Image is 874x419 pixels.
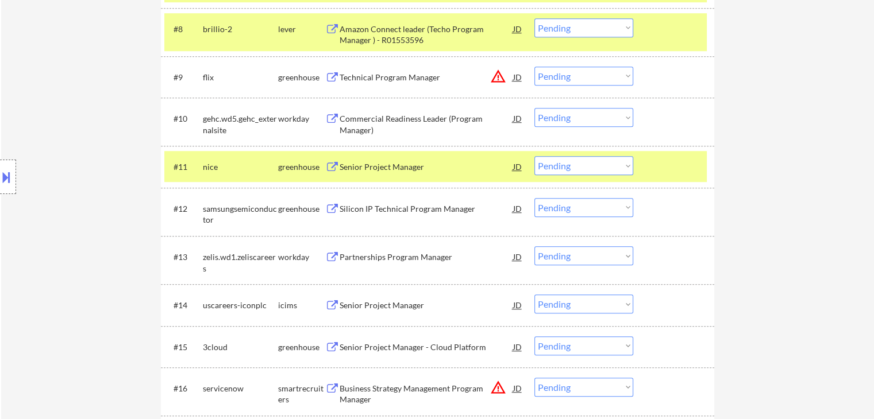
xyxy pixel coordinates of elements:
div: #14 [174,300,194,311]
div: brillio-2 [203,24,278,35]
div: samsungsemiconductor [203,203,278,226]
div: Partnerships Program Manager [340,251,513,263]
div: Technical Program Manager [340,72,513,83]
div: JD [512,378,523,398]
button: warning_amber [490,68,506,84]
div: JD [512,18,523,39]
div: JD [512,294,523,315]
div: uscareers-iconplc [203,300,278,311]
div: smartrecruiters [278,383,325,405]
div: Senior Project Manager [340,161,513,173]
div: greenhouse [278,203,325,215]
div: gehc.wd5.gehc_externalsite [203,113,278,135]
div: Senior Project Manager - Cloud Platform [340,342,513,353]
div: greenhouse [278,72,325,83]
div: #8 [174,24,194,35]
div: JD [512,156,523,177]
div: JD [512,246,523,267]
div: Silicon IP Technical Program Manager [340,203,513,215]
div: workday [278,251,325,263]
div: JD [512,108,523,129]
div: Senior Project Manager [340,300,513,311]
div: JD [512,198,523,219]
div: greenhouse [278,342,325,353]
div: JD [512,67,523,87]
div: zelis.wd1.zeliscareers [203,251,278,274]
div: JD [512,336,523,357]
div: #16 [174,383,194,394]
div: Commercial Readiness Leader (Program Manager) [340,113,513,135]
div: nice [203,161,278,173]
div: Amazon Connect leader (Techo Program Manager ) - R01553596 [340,24,513,46]
div: lever [278,24,325,35]
div: 3cloud [203,342,278,353]
div: icims [278,300,325,311]
div: Business Strategy Management Program Manager [340,383,513,405]
div: greenhouse [278,161,325,173]
button: warning_amber [490,379,506,395]
div: servicenow [203,383,278,394]
div: workday [278,113,325,125]
div: #15 [174,342,194,353]
div: flix [203,72,278,83]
